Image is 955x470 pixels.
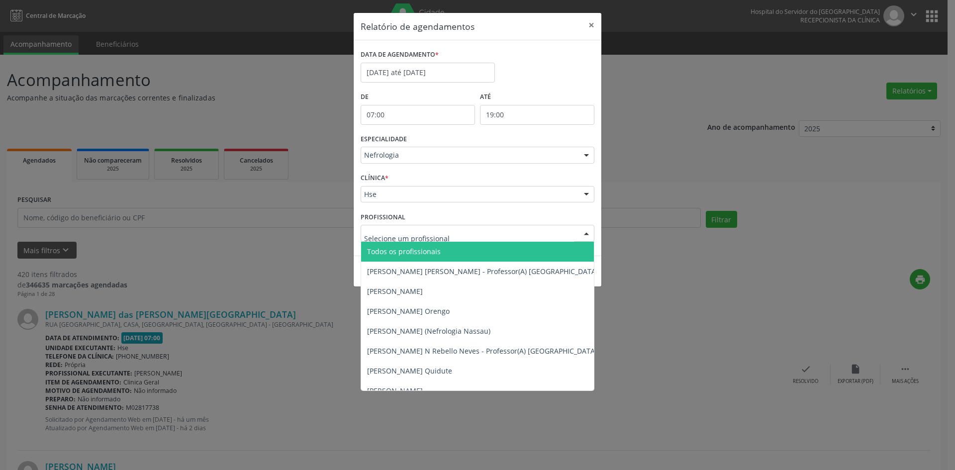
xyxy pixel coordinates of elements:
span: [PERSON_NAME] N Rebello Neves - Professor(A) [GEOGRAPHIC_DATA] [367,346,597,356]
label: ESPECIALIDADE [361,132,407,147]
span: [PERSON_NAME] Orengo [367,306,450,316]
label: PROFISSIONAL [361,209,405,225]
button: Close [581,13,601,37]
span: [PERSON_NAME] [367,286,423,296]
h5: Relatório de agendamentos [361,20,475,33]
input: Selecione o horário inicial [361,105,475,125]
label: ATÉ [480,90,594,105]
span: Todos os profissionais [367,247,441,256]
input: Selecione o horário final [480,105,594,125]
span: [PERSON_NAME] [PERSON_NAME] - Professor(A) [GEOGRAPHIC_DATA] [367,267,598,276]
span: [PERSON_NAME] Quidute [367,366,452,376]
label: DATA DE AGENDAMENTO [361,47,439,63]
input: Selecione um profissional [364,228,574,248]
span: [PERSON_NAME] [367,386,423,395]
span: Hse [364,189,574,199]
span: Nefrologia [364,150,574,160]
input: Selecione uma data ou intervalo [361,63,495,83]
label: De [361,90,475,105]
label: CLÍNICA [361,171,388,186]
span: [PERSON_NAME] (Nefrologia Nassau) [367,326,490,336]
